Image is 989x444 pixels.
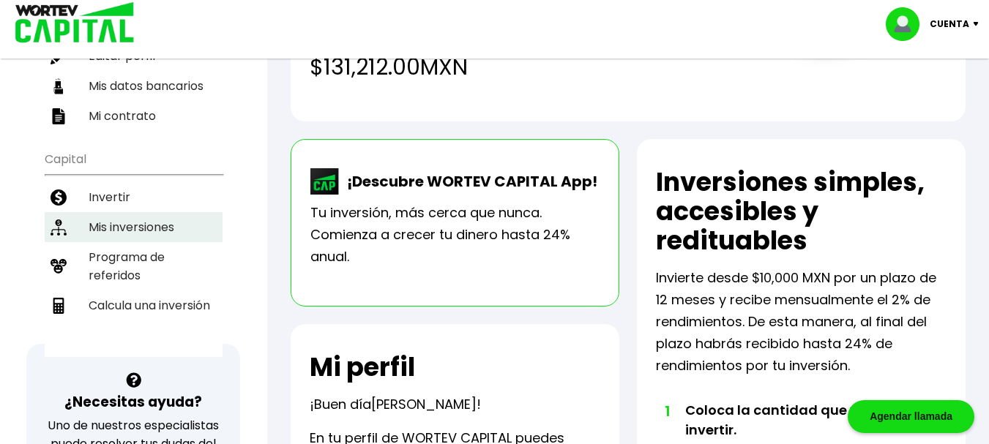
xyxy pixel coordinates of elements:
img: profile-image [886,7,930,41]
p: Cuenta [930,13,969,35]
img: wortev-capital-app-icon [310,168,340,195]
img: datos-icon.10cf9172.svg [51,78,67,94]
span: [PERSON_NAME] [371,395,477,413]
p: Invierte desde $10,000 MXN por un plazo de 12 meses y recibe mensualmente el 2% de rendimientos. ... [656,267,947,377]
a: Mi contrato [45,101,223,131]
h3: ¿Necesitas ayuda? [64,391,202,413]
h4: $131,212.00 MXN [310,50,758,83]
ul: Capital [45,143,223,357]
img: invertir-icon.b3b967d7.svg [51,189,67,206]
div: Agendar llamada [848,400,974,433]
a: Calcula una inversión [45,290,223,320]
h2: Mi perfil [310,353,415,382]
h2: Inversiones simples, accesibles y redituables [656,168,947,255]
a: Mis datos bancarios [45,71,223,101]
img: contrato-icon.f2db500c.svg [51,108,67,124]
a: Programa de referidos [45,242,223,290]
p: ¡Buen día ! [310,394,481,415]
span: 1 [663,400,671,422]
p: ¡Descubre WORTEV CAPITAL App! [340,170,597,192]
img: calculadora-icon.17d418c4.svg [51,298,67,314]
ul: Perfil [45,1,223,131]
img: recomiendanos-icon.9b8e9327.svg [51,258,67,274]
p: Tu inversión, más cerca que nunca. Comienza a crecer tu dinero hasta 24% anual. [310,202,600,268]
img: icon-down [969,22,989,26]
a: Mis inversiones [45,212,223,242]
img: inversiones-icon.6695dc30.svg [51,219,67,236]
a: Invertir [45,182,223,212]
